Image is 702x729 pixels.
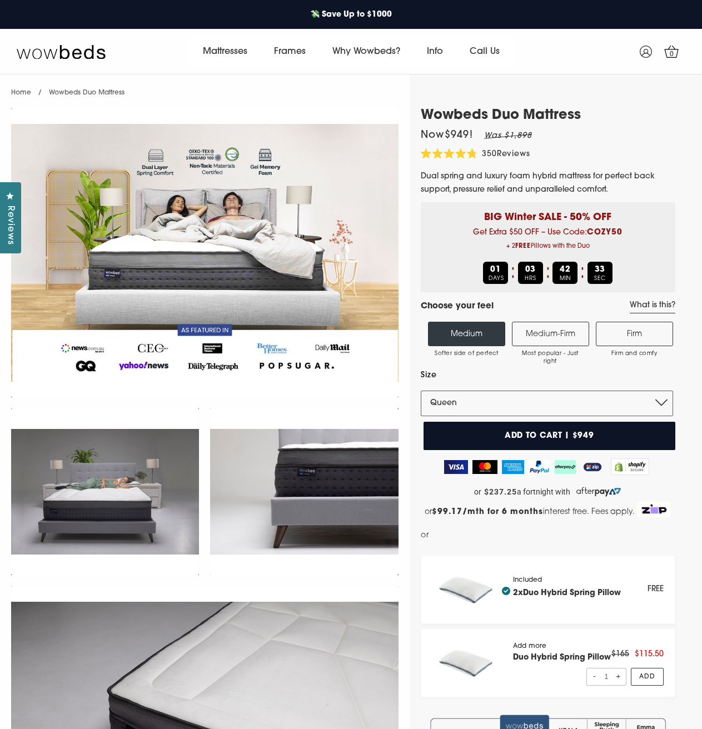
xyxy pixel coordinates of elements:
b: 33 [595,266,606,274]
img: Zip Logo [637,502,671,517]
img: Visa Logo [444,460,468,474]
b: FREE [515,243,531,249]
img: Wow Beds Logo [17,44,106,59]
div: Included [513,576,621,602]
a: What is this? [630,301,675,313]
a: Mattresses [190,36,261,67]
span: - [591,668,598,685]
label: Firm [596,322,673,346]
img: pillow_140x.png [432,640,502,686]
span: or interest free. Fees apply. [425,508,635,516]
span: or [474,487,481,497]
img: AfterPay Logo [554,460,576,474]
label: Medium-Firm [512,322,589,346]
b: 42 [560,266,571,274]
h1: Wowbeds Duo Mattress [421,108,675,124]
a: Add [631,668,664,686]
span: or [421,528,429,542]
img: PayPal Logo [529,460,550,474]
a: Frames [261,36,319,67]
div: HRS [518,262,543,284]
span: $115.50 [635,650,664,658]
span: Reviews [3,206,17,245]
b: 03 [525,266,536,274]
img: Shopify secure badge [611,458,650,475]
div: FREE [648,582,664,596]
a: Home [11,89,31,96]
span: + [615,668,621,685]
span: Get Extra $50 OFF – Use Code: [429,228,667,253]
iframe: PayPal Message 1 [431,528,673,546]
a: Duo Hybrid Spring Pillow [523,589,621,597]
button: Add to cart | $949 [424,422,675,450]
span: $165 [611,650,629,658]
div: DAYS [483,262,508,284]
strong: $99.17/mth for 6 months [432,508,543,516]
span: + 2 Pillows with the Duo [429,239,667,253]
b: 01 [490,266,501,274]
div: 350Reviews [421,148,531,161]
span: 350 [482,150,497,158]
h4: 2x [502,587,621,598]
a: 💸 Save Up to $1000 [305,3,397,26]
span: Now $949 ! [421,131,473,141]
span: Softer side of perfect [434,350,499,358]
a: Call Us [456,36,513,67]
img: American Express Logo [502,460,525,474]
a: Duo Hybrid Spring Pillow [513,653,611,662]
a: or $237.25 a fortnight with [421,483,675,500]
img: ZipPay Logo [581,460,604,474]
nav: breadcrumbs [11,74,125,103]
span: a fortnight with [517,487,570,497]
span: Firm and comfy [602,350,667,358]
p: BIG Winter SALE - 50% OFF [429,202,667,225]
b: COZY50 [587,228,623,237]
span: Wowbeds Duo Mattress [49,89,125,96]
span: 0 [666,49,678,60]
span: / [38,89,42,96]
label: Medium [428,322,505,346]
div: SEC [588,262,613,284]
span: Reviews [497,150,531,158]
a: Info [414,36,456,67]
span: Most popular - Just right [518,350,583,366]
strong: $237.25 [484,487,517,497]
h4: Choose your feel [421,301,494,313]
span: Dual spring and luxury foam hybrid mattress for perfect back support, pressure relief and unparal... [421,172,655,194]
img: MasterCard Logo [472,460,497,474]
a: Why Wowbeds? [319,36,414,67]
em: Was $1,898 [484,132,532,140]
div: Add more [513,642,611,683]
a: 0 [658,38,685,66]
div: MIN [552,262,577,284]
img: pillow_140x.png [432,567,502,612]
label: Size [421,368,673,382]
